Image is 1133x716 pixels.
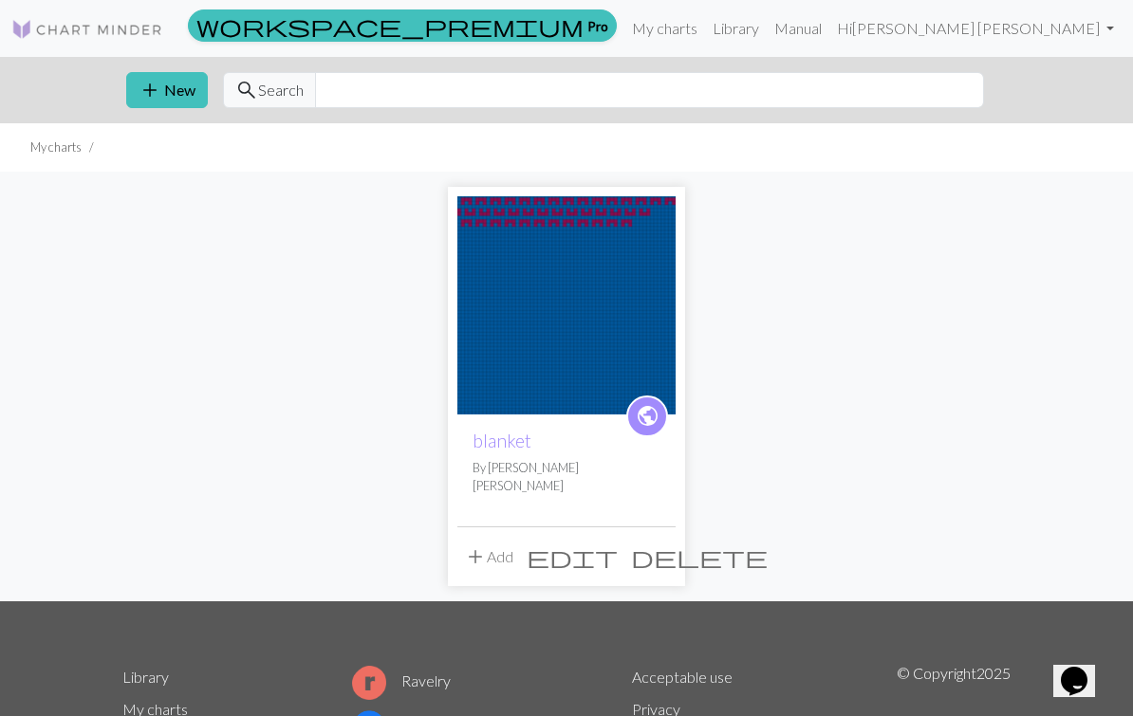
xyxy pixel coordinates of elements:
[188,9,617,42] a: Pro
[520,539,624,575] button: Edit
[473,459,660,495] p: By [PERSON_NAME] [PERSON_NAME]
[457,294,676,312] a: blanket
[122,668,169,686] a: Library
[352,671,451,689] a: Ravelry
[457,196,676,414] img: blanket
[527,545,618,568] i: Edit
[30,138,82,156] li: My charts
[457,539,520,575] button: Add
[705,9,767,47] a: Library
[352,666,386,700] img: Ravelry logo
[1053,640,1114,697] iframe: chat widget
[527,543,618,570] span: edit
[632,668,733,686] a: Acceptable use
[126,72,208,108] button: New
[829,9,1122,47] a: Hi[PERSON_NAME] [PERSON_NAME]
[196,12,584,39] span: workspace_premium
[626,395,668,437] a: public
[767,9,829,47] a: Manual
[636,397,659,435] i: public
[11,18,163,41] img: Logo
[624,539,774,575] button: Delete
[464,543,487,570] span: add
[636,401,659,431] span: public
[624,9,705,47] a: My charts
[258,79,304,101] span: Search
[139,77,161,103] span: add
[235,77,258,103] span: search
[631,543,768,570] span: delete
[473,430,531,451] a: blanket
